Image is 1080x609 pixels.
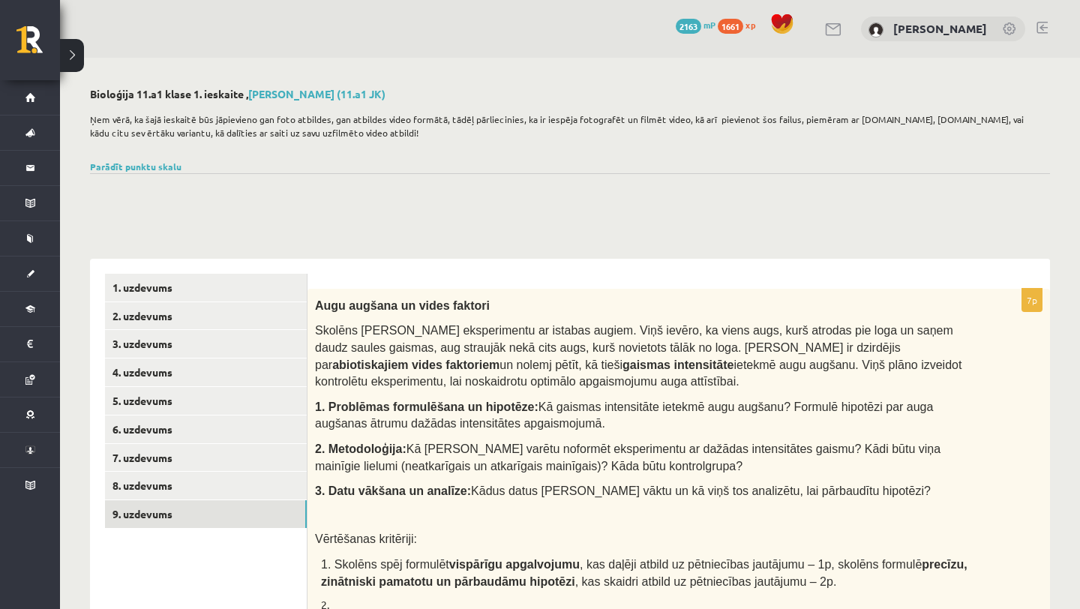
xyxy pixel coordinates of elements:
[90,112,1042,139] p: Ņem vērā, ka šajā ieskaitē būs jāpievieno gan foto atbildes, gan atbildes video formātā, tādēļ pā...
[315,324,961,388] span: Skolēns [PERSON_NAME] eksperimentu ar istabas augiem. Viņš ievēro, ka viens augs, kurš atrodas pi...
[315,400,933,430] span: Kā gaismas intensitāte ietekmē augu augšanu? Formulē hipotēzi par auga augšanas ātrumu dažādas in...
[868,22,883,37] img: Gabriela Annija Andersone
[105,472,307,499] a: 8. uzdevums
[248,87,385,100] a: [PERSON_NAME] (11.a1 JK)
[622,358,734,371] b: gaismas intensitāte
[745,19,755,31] span: xp
[105,415,307,443] a: 6. uzdevums
[315,400,538,413] span: 1. Problēmas formulēšana un hipotēze:
[315,442,940,472] span: Kā [PERSON_NAME] varētu noformēt eksperimentu ar dažādas intensitātes gaismu? Kādi būtu viņa main...
[676,19,701,34] span: 2163
[105,444,307,472] a: 7. uzdevums
[90,160,181,172] a: Parādīt punktu skalu
[105,330,307,358] a: 3. uzdevums
[105,274,307,301] a: 1. uzdevums
[321,558,967,588] b: precīzu, zinātniski pamatotu un pārbaudāmu hipotēzi
[105,358,307,386] a: 4. uzdevums
[718,19,763,31] a: 1661 xp
[16,26,60,64] a: Rīgas 1. Tālmācības vidusskola
[315,442,406,455] span: 2. Metodoloģija:
[105,387,307,415] a: 5. uzdevums
[315,532,417,545] span: Vērtēšanas kritēriji:
[332,358,499,371] b: abiotiskajiem vides faktoriem
[893,21,987,36] a: [PERSON_NAME]
[676,19,715,31] a: 2163 mP
[315,484,471,497] span: 3. Datu vākšana un analīze:
[90,88,1050,100] h2: Bioloģija 11.a1 klase 1. ieskaite ,
[1021,288,1042,312] p: 7p
[105,500,307,528] a: 9. uzdevums
[315,299,490,312] span: Augu augšana un vides faktori
[105,302,307,330] a: 2. uzdevums
[321,558,967,588] span: 1. Skolēns spēj formulēt , kas daļēji atbild uz pētniecības jautājumu – 1p, skolēns formulē , kas...
[703,19,715,31] span: mP
[471,484,931,497] span: Kādus datus [PERSON_NAME] vāktu un kā viņš tos analizētu, lai pārbaudītu hipotēzi?
[718,19,743,34] span: 1661
[449,558,580,571] b: vispārīgu apgalvojumu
